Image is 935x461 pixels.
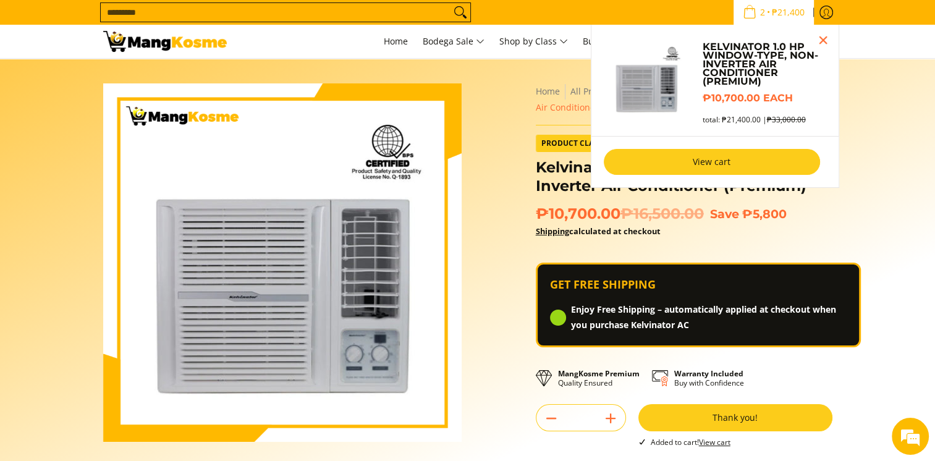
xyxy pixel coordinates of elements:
h6: ₱10,700.00 each [702,92,826,104]
span: 2 [758,8,767,17]
a: Shop by Class [493,25,574,58]
a: Product Class Premium [536,135,681,152]
span: Shop by Class [499,34,568,49]
textarea: Type your message and hit 'Enter' [6,319,235,363]
button: Thank you! [638,404,832,431]
h1: Kelvinator 1.0 HP Window-Type, Non-Inverter Air Conditioner (Premium) [536,158,832,195]
a: Shipping [536,226,569,237]
span: Kelvinator 1.0 HP Window-Type, Non-Inverter Air Conditioner (Premium) [536,85,820,113]
span: GET FREE SHIPPING [550,277,656,292]
a: Home [378,25,414,58]
img: Kelvinator 1.0 HP Window-Type Non-Inverter Aircon (Premium) l Mang Kosme [103,31,227,52]
span: Home [384,35,408,47]
span: ₱21,400 [770,8,806,17]
img: Kelvinator 1.0 HP Window-Type, Non-Inverter Air Conditioner (Premium) [103,83,462,442]
a: All Products [570,85,620,97]
s: ₱33,000.00 [766,114,805,125]
span: Enjoy Free Shipping – automatically applied at checkout when you purchase Kelvinator AC [571,302,847,333]
a: View cart [699,437,730,447]
a: Home [536,85,560,97]
span: Bulk Center [583,35,631,47]
span: Bodega Sale [423,34,484,49]
button: Close pop up [814,31,832,49]
a: Bulk Center [577,25,637,58]
span: ₱10,700.00 [536,205,704,223]
span: Save [710,206,739,221]
button: Add [596,408,625,428]
div: Chat with us now [64,69,208,85]
nav: Breadcrumbs [536,83,832,116]
button: Subtract [536,408,566,428]
strong: MangKosme Premium [558,368,640,379]
a: Kelvinator 1.0 HP Window-Type, Non-Inverter Air Conditioner (Premium) [702,43,826,86]
button: Search [451,3,470,22]
span: Product Class [536,135,607,151]
a: Bodega Sale [417,25,491,58]
span: • [739,6,808,19]
strong: Warranty Included [674,368,743,379]
p: Quality Ensured [558,369,640,387]
strong: calculated at checkout [536,226,661,237]
span: ₱5,800 [742,206,787,221]
p: Buy with Confidence [674,369,744,387]
span: total: ₱21,400.00 | [702,115,805,124]
ul: Sub Menu [591,25,839,188]
span: Added to cart! [651,437,730,447]
span: We're online! [72,146,171,271]
del: ₱16,500.00 [620,205,704,223]
a: View cart [604,149,820,175]
nav: Main Menu [239,25,832,58]
img: Default Title Kelvinator 1.0 HP Window-Type, Non-Inverter Air Conditioner (Premium) [604,37,690,124]
div: Minimize live chat window [203,6,232,36]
